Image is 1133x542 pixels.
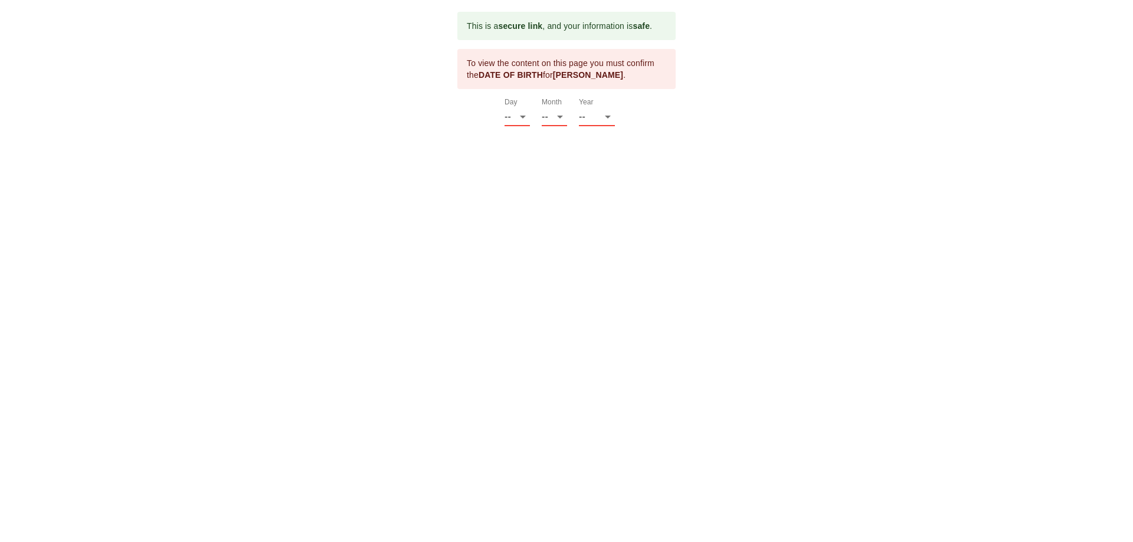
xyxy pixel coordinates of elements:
label: Day [505,99,518,106]
div: To view the content on this page you must confirm the for . [467,52,666,86]
b: safe [633,21,650,31]
label: Year [579,99,594,106]
b: DATE OF BIRTH [479,70,543,80]
label: Month [542,99,562,106]
div: This is a , and your information is . [467,15,652,37]
b: [PERSON_NAME] [553,70,623,80]
b: secure link [498,21,542,31]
